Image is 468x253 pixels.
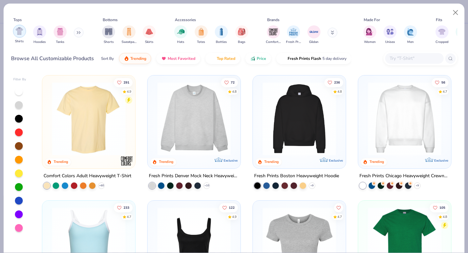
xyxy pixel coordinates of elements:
[122,25,136,45] button: filter button
[288,56,321,61] span: Fresh Prints Flash
[404,25,417,45] button: filter button
[329,158,343,163] span: Exclusive
[266,40,281,45] span: Comfort Colors
[143,25,156,45] div: filter for Skirts
[435,25,448,45] button: filter button
[234,82,314,155] img: a90f7c54-8796-4cb2-9d6e-4e9644cfe0fe
[221,78,238,87] button: Like
[337,89,342,94] div: 4.8
[364,40,376,45] span: Women
[238,28,245,35] img: Bags Image
[33,40,46,45] span: Hoodies
[114,203,133,212] button: Like
[276,53,351,64] button: Fresh Prints Flash5 day delivery
[174,25,187,45] div: filter for Hats
[383,25,396,45] div: filter for Unisex
[54,25,67,45] div: filter for Tanks
[114,78,133,87] button: Like
[15,39,24,44] span: Shirts
[161,56,166,61] img: most_fav.gif
[232,214,237,219] div: 4.9
[127,214,132,219] div: 4.7
[309,40,318,45] span: Gildan
[33,25,46,45] button: filter button
[217,56,235,61] span: Top Rated
[266,25,281,45] div: filter for Comfort Colors
[257,56,266,61] span: Price
[33,25,46,45] div: filter for Hoodies
[407,28,414,35] img: Men Image
[383,25,396,45] button: filter button
[266,25,281,45] button: filter button
[143,25,156,45] button: filter button
[168,56,195,61] span: Most Favorited
[16,27,23,35] img: Shirts Image
[432,78,448,87] button: Like
[56,40,64,45] span: Tanks
[124,206,130,209] span: 233
[36,28,43,35] img: Hoodies Image
[363,25,376,45] button: filter button
[231,81,235,84] span: 72
[307,25,320,45] button: filter button
[218,28,225,35] img: Bottles Image
[13,77,26,82] div: Filter By
[339,82,419,155] img: d4a37e75-5f2b-4aef-9a6e-23330c63bbc0
[204,184,209,188] span: + 10
[259,82,339,155] img: 91acfc32-fd48-4d6b-bdad-a4c1a30ac3fc
[124,81,130,84] span: 291
[267,17,279,23] div: Brands
[177,40,184,45] span: Hats
[254,172,339,180] div: Fresh Prints Boston Heavyweight Hoodie
[235,25,248,45] button: filter button
[309,27,319,37] img: Gildan Image
[334,203,343,212] button: Like
[443,214,447,219] div: 4.8
[438,28,446,35] img: Cropped Image
[359,172,450,180] div: Fresh Prints Chicago Heavyweight Crewneck
[174,25,187,45] button: filter button
[154,82,234,155] img: f5d85501-0dbb-4ee4-b115-c08fa3845d83
[404,25,417,45] div: filter for Men
[54,25,67,45] button: filter button
[145,40,153,45] span: Skirts
[175,17,196,23] div: Accessories
[44,172,131,180] div: Comfort Colors Adult Heavyweight T-Shirt
[281,56,286,61] img: flash.gif
[439,206,445,209] span: 105
[407,40,414,45] span: Men
[363,25,376,45] div: filter for Women
[215,25,228,45] button: filter button
[122,25,136,45] div: filter for Sweatpants
[286,25,301,45] button: filter button
[215,25,228,45] div: filter for Bottles
[198,28,205,35] img: Totes Image
[219,203,238,212] button: Like
[232,89,237,94] div: 4.8
[122,40,136,45] span: Sweatpants
[195,25,208,45] div: filter for Totes
[337,214,342,219] div: 4.7
[102,25,115,45] button: filter button
[449,7,462,19] button: Close
[229,206,235,209] span: 122
[13,25,26,44] div: filter for Shirts
[385,40,395,45] span: Unisex
[286,40,301,45] span: Fresh Prints
[235,25,248,45] div: filter for Bags
[322,55,346,62] span: 5 day delivery
[205,53,240,64] button: Top Rated
[364,17,380,23] div: Made For
[146,28,153,35] img: Skirts Image
[125,28,133,35] img: Sweatpants Image
[307,25,320,45] div: filter for Gildan
[435,25,448,45] div: filter for Cropped
[286,25,301,45] div: filter for Fresh Prints
[99,184,104,188] span: + 60
[289,27,298,37] img: Fresh Prints Image
[195,25,208,45] button: filter button
[103,17,118,23] div: Bottoms
[177,28,185,35] img: Hats Image
[389,55,439,62] input: Try "T-Shirt"
[149,172,239,180] div: Fresh Prints Denver Mock Neck Heavyweight Sweatshirt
